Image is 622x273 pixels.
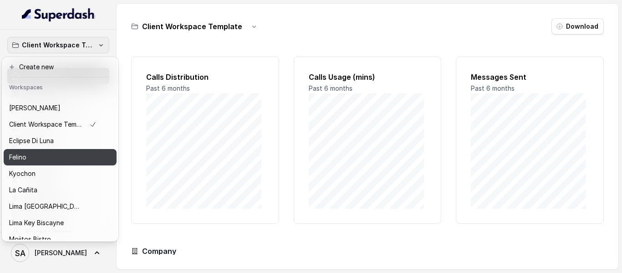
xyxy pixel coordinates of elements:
div: Client Workspace Template [2,57,118,242]
p: Lima [GEOGRAPHIC_DATA] [9,201,82,212]
header: Workspaces [4,79,117,94]
p: Eclipse Di Luna [9,135,54,146]
p: [PERSON_NAME] [9,103,61,113]
button: Client Workspace Template [7,37,109,53]
p: Felino [9,152,26,163]
p: Client Workspace Template [9,119,82,130]
p: Mojitos Bistro [9,234,51,245]
button: Create new [4,59,117,75]
p: Kyochon [9,168,36,179]
p: Client Workspace Template [22,40,95,51]
p: La Cañita [9,185,37,196]
p: Lima Key Biscayne [9,217,64,228]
